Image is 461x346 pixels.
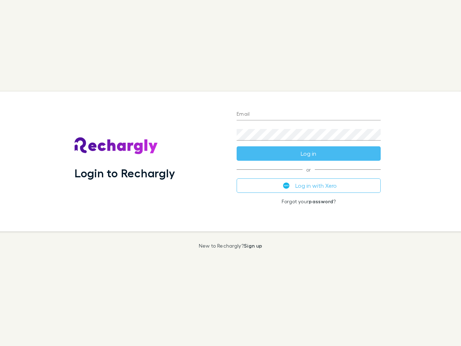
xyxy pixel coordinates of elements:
img: Xero's logo [283,182,290,189]
span: or [237,169,381,170]
img: Rechargly's Logo [75,137,158,155]
h1: Login to Rechargly [75,166,175,180]
button: Log in [237,146,381,161]
p: Forgot your ? [237,199,381,204]
a: Sign up [244,243,262,249]
button: Log in with Xero [237,178,381,193]
p: New to Rechargly? [199,243,263,249]
a: password [309,198,333,204]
